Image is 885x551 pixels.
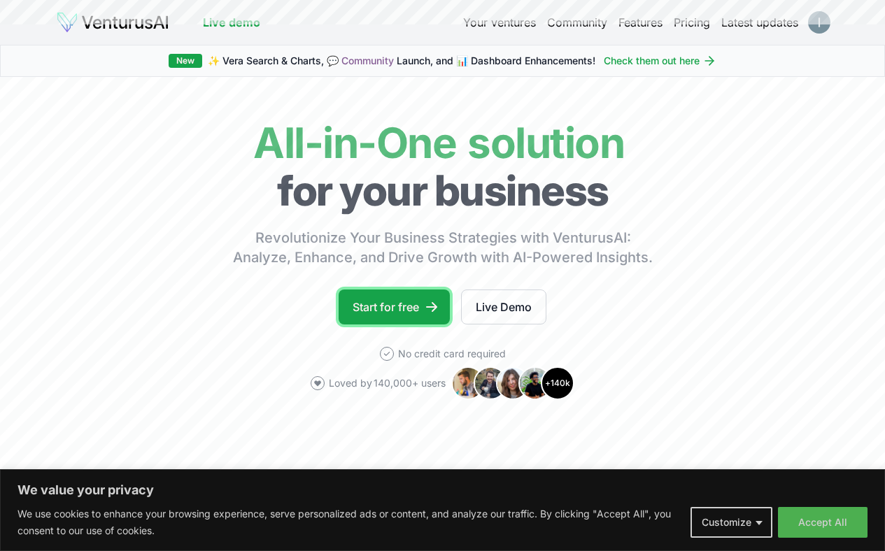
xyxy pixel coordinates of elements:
img: Avatar 2 [474,366,507,400]
img: Avatar 4 [518,366,552,400]
a: Live Demo [461,289,546,324]
button: Accept All [778,507,868,538]
a: Start for free [339,289,450,324]
p: We value your privacy [17,482,868,499]
p: We use cookies to enhance your browsing experience, serve personalized ads or content, and analyz... [17,506,680,539]
button: Customize [691,507,772,538]
a: Community [341,55,394,66]
div: New [169,54,202,68]
img: Avatar 3 [496,366,530,400]
img: Avatar 1 [451,366,485,400]
a: Check them out here [604,54,716,68]
span: ✨ Vera Search & Charts, 💬 Launch, and 📊 Dashboard Enhancements! [208,54,595,68]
